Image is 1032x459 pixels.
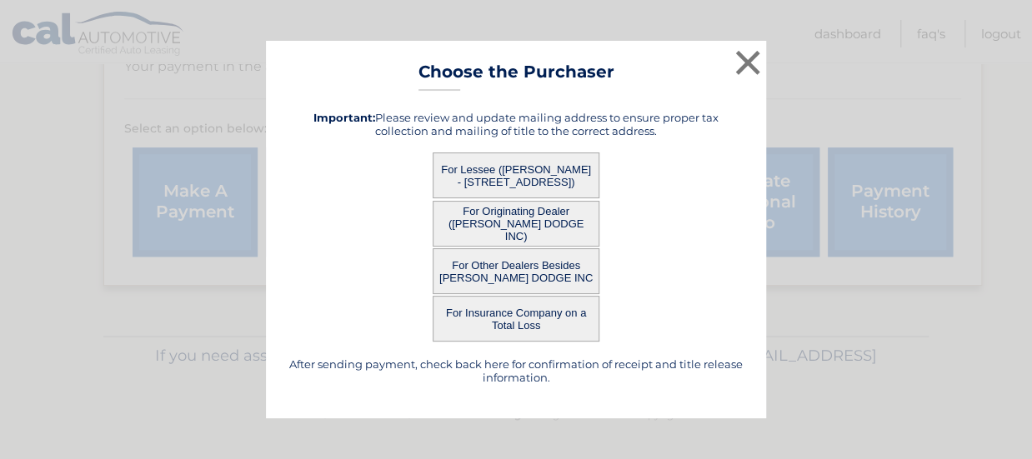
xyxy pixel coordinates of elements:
button: For Originating Dealer ([PERSON_NAME] DODGE INC) [433,201,599,247]
button: For Insurance Company on a Total Loss [433,296,599,342]
h3: Choose the Purchaser [418,62,614,91]
strong: Important: [313,111,375,124]
button: × [731,46,764,79]
button: For Other Dealers Besides [PERSON_NAME] DODGE INC [433,248,599,294]
h5: After sending payment, check back here for confirmation of receipt and title release information. [287,357,745,384]
button: For Lessee ([PERSON_NAME] - [STREET_ADDRESS]) [433,152,599,198]
h5: Please review and update mailing address to ensure proper tax collection and mailing of title to ... [287,111,745,137]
